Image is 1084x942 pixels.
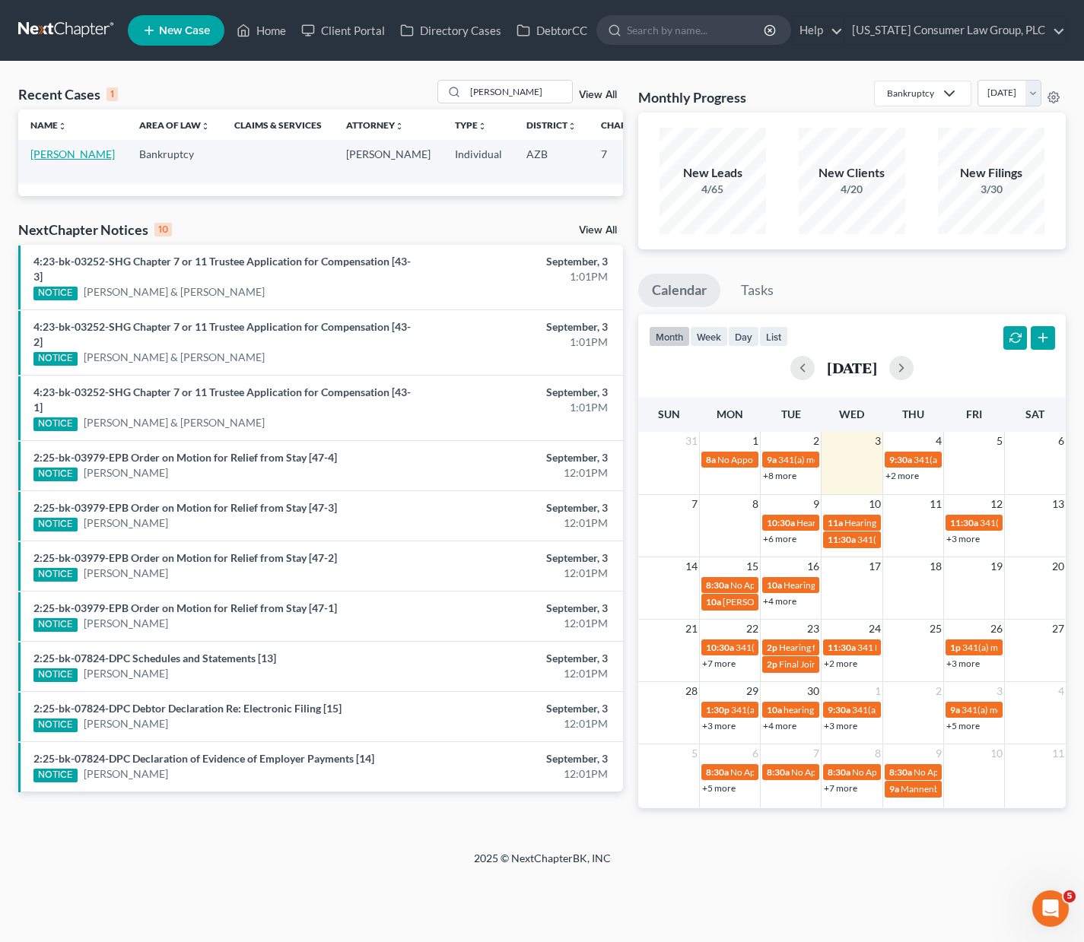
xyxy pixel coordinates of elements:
[995,682,1004,700] span: 3
[455,119,487,131] a: Typeunfold_more
[106,87,118,101] div: 1
[717,408,743,420] span: Mon
[427,616,608,631] div: 12:01PM
[751,495,760,513] span: 8
[839,408,864,420] span: Wed
[649,326,690,347] button: month
[792,17,843,44] a: Help
[828,642,856,653] span: 11:30a
[938,164,1044,182] div: New Filings
[690,744,699,763] span: 5
[229,17,294,44] a: Home
[791,766,862,778] span: No Appointments
[989,620,1004,638] span: 26
[889,454,912,465] span: 9:30a
[33,417,78,431] div: NOTICE
[1051,557,1066,576] span: 20
[1025,408,1044,420] span: Sat
[346,119,404,131] a: Attorneyunfold_more
[828,704,850,715] span: 9:30a
[844,17,1065,44] a: [US_STATE] Consumer Law Group, PLC
[427,269,608,284] div: 1:01PM
[887,87,934,100] div: Bankruptcy
[33,668,78,682] div: NOTICE
[334,140,443,183] td: [PERSON_NAME]
[33,718,78,732] div: NOTICE
[812,744,821,763] span: 7
[995,432,1004,450] span: 5
[154,223,172,236] div: 10
[934,682,943,700] span: 2
[759,326,788,347] button: list
[478,122,487,131] i: unfold_more
[84,566,168,581] a: [PERSON_NAME]
[18,220,172,239] div: NextChapter Notices
[989,744,1004,763] span: 10
[33,601,337,614] a: 2:25-bk-03979-EPB Order on Motion for Relief from Stay [47-1]
[33,320,411,348] a: 4:23-bk-03252-SHG Chapter 7 or 11 Trustee Application for Compensation [43-2]
[946,720,980,731] a: +5 more
[784,579,902,591] span: Hearing for [PERSON_NAME]
[58,122,67,131] i: unfold_more
[18,85,118,103] div: Recent Cases
[658,408,680,420] span: Sun
[427,319,608,335] div: September, 3
[779,642,1083,653] span: Hearing for Mannenbach v. UNITED STATES DEPARTMENT OF EDUCATION
[1057,432,1066,450] span: 6
[84,716,168,731] a: [PERSON_NAME]
[706,454,716,465] span: 8a
[767,642,777,653] span: 2p
[33,468,78,481] div: NOTICE
[427,550,608,566] div: September, 3
[33,255,411,283] a: 4:23-bk-03252-SHG Chapter 7 or 11 Trustee Application for Compensation [43-3]
[294,17,393,44] a: Client Portal
[109,851,976,878] div: 2025 © NextChapterBK, INC
[767,454,777,465] span: 9a
[824,658,857,669] a: +2 more
[33,501,337,514] a: 2:25-bk-03979-EPB Order on Motion for Relief from Stay [47-3]
[427,400,608,415] div: 1:01PM
[763,533,796,544] a: +6 more
[901,783,973,795] span: Mannenbach Trial
[806,682,821,700] span: 30
[427,450,608,465] div: September, 3
[873,432,882,450] span: 3
[702,782,736,794] a: +5 more
[857,642,977,653] span: 341 Hearing for Copic, Milosh
[934,432,943,450] span: 4
[950,517,978,528] span: 11:30a
[84,515,168,531] a: [PERSON_NAME]
[736,642,882,653] span: 341(a) meeting for [PERSON_NAME]
[684,432,699,450] span: 31
[728,326,759,347] button: day
[889,783,899,795] span: 9a
[946,533,980,544] a: +3 more
[950,704,960,715] span: 9a
[84,415,265,430] a: [PERSON_NAME] & [PERSON_NAME]
[427,335,608,350] div: 1:01PM
[706,579,729,591] span: 8:30a
[127,140,222,183] td: Bankruptcy
[427,701,608,716] div: September, 3
[1063,890,1076,902] span: 5
[427,601,608,616] div: September, 3
[684,557,699,576] span: 14
[526,119,577,131] a: Districtunfold_more
[706,642,734,653] span: 10:30a
[934,744,943,763] span: 9
[812,495,821,513] span: 9
[852,704,1079,715] span: 341(a) meeting for [PERSON_NAME] & [PERSON_NAME]
[914,454,1060,465] span: 341(a) meeting for [PERSON_NAME]
[567,122,577,131] i: unfold_more
[928,620,943,638] span: 25
[763,595,796,607] a: +4 more
[33,652,276,664] a: 2:25-bk-07824-DPC Schedules and Statements [13]
[828,517,843,528] span: 11a
[84,284,265,300] a: [PERSON_NAME] & [PERSON_NAME]
[579,90,617,100] a: View All
[33,352,78,366] div: NOTICE
[627,16,766,44] input: Search by name...
[717,454,788,465] span: No Appointments
[767,766,790,778] span: 8:30a
[763,720,796,731] a: +4 more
